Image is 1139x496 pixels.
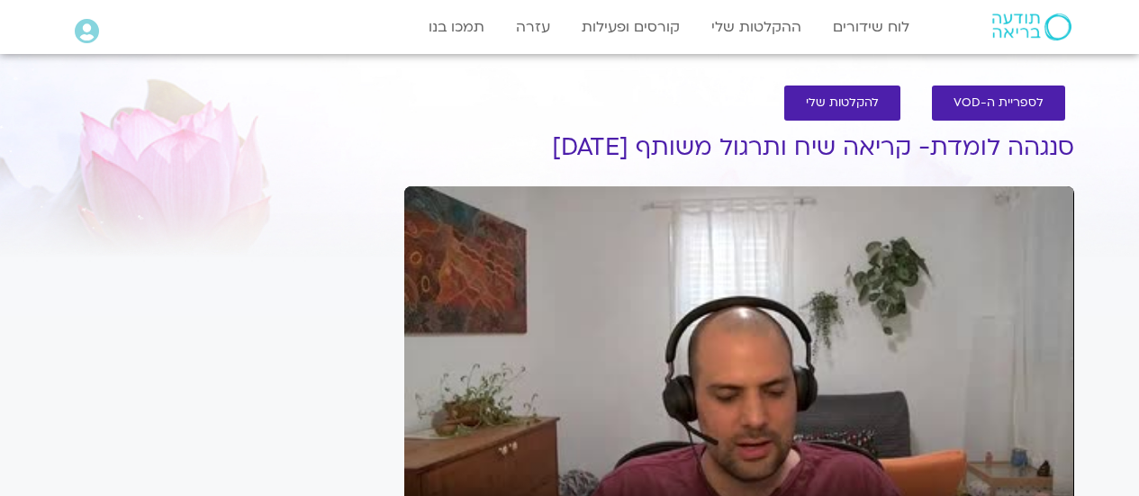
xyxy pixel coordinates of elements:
[420,10,493,44] a: תמכו בנו
[784,86,900,121] a: להקלטות שלי
[824,10,918,44] a: לוח שידורים
[702,10,810,44] a: ההקלטות שלי
[992,14,1071,41] img: תודעה בריאה
[507,10,559,44] a: עזרה
[573,10,689,44] a: קורסים ופעילות
[954,96,1044,110] span: לספריית ה-VOD
[806,96,879,110] span: להקלטות שלי
[404,134,1074,161] h1: סנגהה לומדת- קריאה שיח ותרגול משותף [DATE]
[932,86,1065,121] a: לספריית ה-VOD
